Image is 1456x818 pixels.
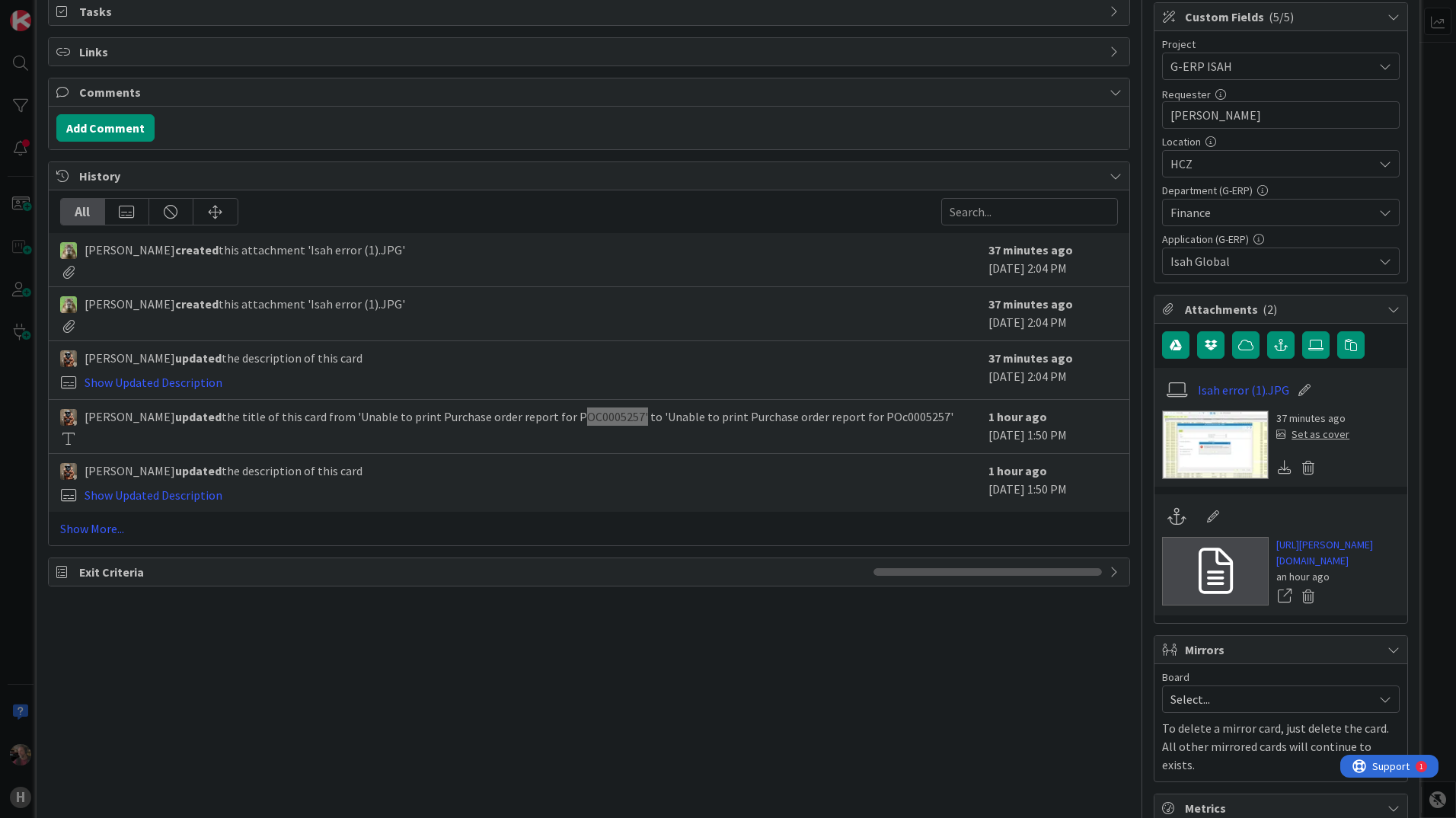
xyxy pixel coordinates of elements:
span: G-ERP ISAH [1170,56,1365,77]
a: Isah error (1).JPG [1198,381,1289,399]
div: Set as cover [1276,427,1349,443]
label: Requester [1162,88,1211,101]
span: History [79,167,1102,185]
span: Links [79,43,1102,61]
span: [PERSON_NAME] the description of this card [85,349,362,367]
b: updated [175,409,222,424]
a: Open [1276,586,1293,606]
img: VK [60,463,77,480]
b: created [175,296,219,312]
img: VK [60,350,77,367]
span: Attachments [1185,300,1380,318]
div: an hour ago [1276,569,1400,585]
img: TT [60,296,77,313]
b: created [175,242,219,257]
div: Department (G-ERP) [1162,185,1400,196]
a: Show More... [60,519,1118,538]
b: updated [175,463,222,478]
span: Custom Fields [1185,8,1380,26]
span: Comments [79,83,1102,101]
b: 37 minutes ago [988,350,1073,366]
span: Exit Criteria [79,563,866,581]
input: Search... [941,198,1118,225]
div: Application (G-ERP) [1162,234,1400,244]
span: [PERSON_NAME] the description of this card [85,462,362,480]
span: Metrics [1185,799,1380,817]
a: Show Updated Description [85,487,222,503]
span: Tasks [79,2,1102,21]
span: ( 2 ) [1263,302,1277,317]
div: [DATE] 2:04 PM [988,349,1118,391]
div: Project [1162,39,1400,50]
span: Board [1162,672,1189,682]
div: Download [1276,458,1293,478]
span: HCZ [1170,155,1373,173]
button: Add Comment [56,114,155,142]
p: To delete a mirror card, just delete the card. All other mirrored cards will continue to exists. [1162,719,1400,774]
span: [PERSON_NAME] this attachment 'Isah error (1).JPG' [85,295,405,313]
span: ( 5/5 ) [1269,9,1294,24]
div: 1 [79,6,83,18]
span: Isah Global [1170,252,1373,270]
b: 1 hour ago [988,463,1047,478]
b: updated [175,350,222,366]
b: 37 minutes ago [988,242,1073,257]
b: 1 hour ago [988,409,1047,424]
b: 37 minutes ago [988,296,1073,312]
span: Select... [1170,689,1365,710]
div: [DATE] 1:50 PM [988,462,1118,504]
span: Mirrors [1185,641,1380,659]
a: Show Updated Description [85,375,222,390]
div: Location [1162,136,1400,147]
span: Finance [1170,203,1373,222]
span: [PERSON_NAME] this attachment 'Isah error (1).JPG' [85,241,405,259]
div: 37 minutes ago [1276,411,1349,427]
div: [DATE] 1:50 PM [988,407,1118,446]
div: [DATE] 2:04 PM [988,241,1118,279]
a: [URL][PERSON_NAME][DOMAIN_NAME] [1276,537,1400,569]
span: [PERSON_NAME] the title of this card from 'Unable to print Purchase order report for POC0005257' ... [85,407,953,426]
span: Support [32,2,69,21]
div: All [61,199,105,225]
img: TT [60,242,77,259]
img: VK [60,409,77,426]
div: [DATE] 2:04 PM [988,295,1118,333]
